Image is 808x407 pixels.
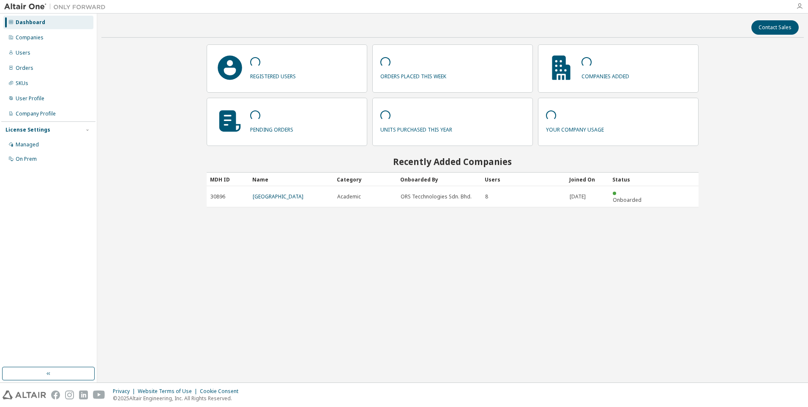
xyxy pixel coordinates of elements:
span: ORS Tecchnologies Sdn. Bhd. [401,193,472,200]
p: registered users [250,70,296,80]
div: Website Terms of Use [138,388,200,395]
div: License Settings [5,126,50,133]
p: © 2025 Altair Engineering, Inc. All Rights Reserved. [113,395,243,402]
div: Dashboard [16,19,45,26]
span: [DATE] [570,193,586,200]
div: User Profile [16,95,44,102]
a: [GEOGRAPHIC_DATA] [253,193,303,200]
button: Contact Sales [751,20,799,35]
div: On Prem [16,156,37,162]
div: Orders [16,65,33,71]
div: MDH ID [210,173,246,186]
img: facebook.svg [51,390,60,399]
div: Users [485,173,562,186]
div: SKUs [16,80,28,87]
span: 30896 [210,193,225,200]
div: Companies [16,34,44,41]
div: Cookie Consent [200,388,243,395]
div: Managed [16,141,39,148]
div: Onboarded By [400,173,478,186]
p: pending orders [250,124,293,133]
div: Status [612,173,648,186]
p: units purchased this year [380,124,452,133]
img: linkedin.svg [79,390,88,399]
p: companies added [581,70,629,80]
img: altair_logo.svg [3,390,46,399]
span: 8 [485,193,488,200]
img: Altair One [4,3,110,11]
div: Company Profile [16,110,56,117]
div: Users [16,49,30,56]
p: orders placed this week [380,70,446,80]
div: Privacy [113,388,138,395]
div: Name [252,173,330,186]
img: instagram.svg [65,390,74,399]
span: Onboarded [613,196,641,203]
div: Joined On [569,173,605,186]
span: Academic [337,193,361,200]
p: your company usage [546,124,604,133]
img: youtube.svg [93,390,105,399]
div: Category [337,173,393,186]
h2: Recently Added Companies [207,156,698,167]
